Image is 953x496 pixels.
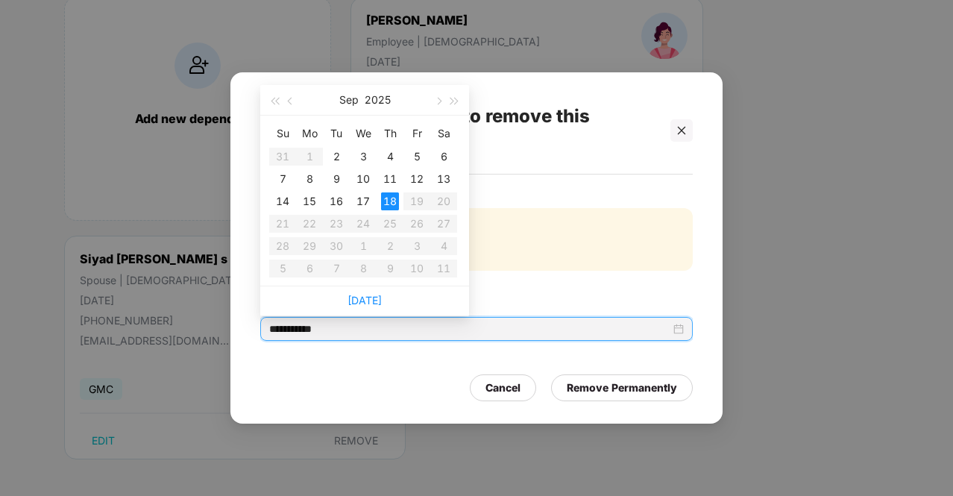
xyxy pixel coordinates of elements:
[676,125,687,136] span: close
[350,145,377,168] td: 2025-09-03
[323,122,350,145] th: Tu
[485,380,520,396] div: Cancel
[323,145,350,168] td: 2025-09-02
[430,168,457,190] td: 2025-09-13
[327,170,345,188] div: 9
[381,170,399,188] div: 11
[354,170,372,188] div: 10
[408,148,426,166] div: 5
[408,170,426,188] div: 12
[403,122,430,145] th: Fr
[350,190,377,213] td: 2025-09-17
[377,145,403,168] td: 2025-09-04
[430,122,457,145] th: Sa
[347,294,382,307] a: [DATE]
[274,192,292,210] div: 14
[339,85,359,115] button: Sep
[354,148,372,166] div: 3
[323,190,350,213] td: 2025-09-16
[269,122,296,145] th: Su
[296,190,323,213] td: 2025-09-15
[381,192,399,210] div: 18
[377,122,403,145] th: Th
[323,168,350,190] td: 2025-09-09
[354,192,372,210] div: 17
[296,168,323,190] td: 2025-09-08
[403,145,430,168] td: 2025-09-05
[350,168,377,190] td: 2025-09-10
[260,297,693,313] span: Date of Leaving*
[381,148,399,166] div: 4
[296,122,323,145] th: Mo
[567,380,677,396] div: Remove Permanently
[327,192,345,210] div: 16
[435,170,453,188] div: 13
[327,148,345,166] div: 2
[403,168,430,190] td: 2025-09-12
[269,168,296,190] td: 2025-09-07
[430,145,457,168] td: 2025-09-06
[377,190,403,213] td: 2025-09-18
[350,122,377,145] th: We
[301,192,318,210] div: 15
[377,168,403,190] td: 2025-09-11
[269,190,296,213] td: 2025-09-14
[435,148,453,166] div: 6
[274,170,292,188] div: 7
[301,170,318,188] div: 8
[365,85,391,115] button: 2025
